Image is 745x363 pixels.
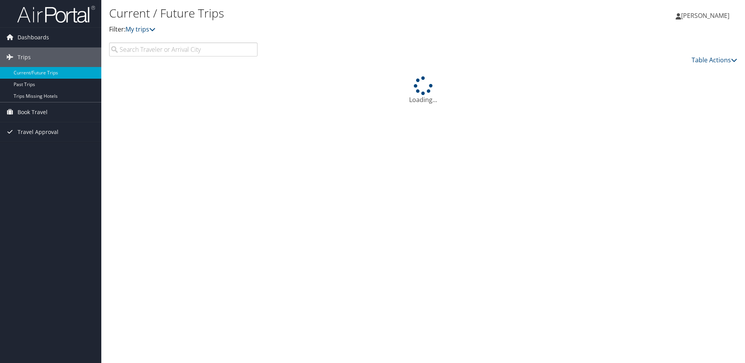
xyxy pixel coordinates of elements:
input: Search Traveler or Arrival City [109,42,258,56]
a: [PERSON_NAME] [676,4,737,27]
span: Book Travel [18,102,48,122]
a: My trips [125,25,155,33]
img: airportal-logo.png [17,5,95,23]
span: Dashboards [18,28,49,47]
span: [PERSON_NAME] [681,11,729,20]
span: Trips [18,48,31,67]
a: Table Actions [692,56,737,64]
p: Filter: [109,25,528,35]
h1: Current / Future Trips [109,5,528,21]
span: Travel Approval [18,122,58,142]
div: Loading... [109,76,737,104]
